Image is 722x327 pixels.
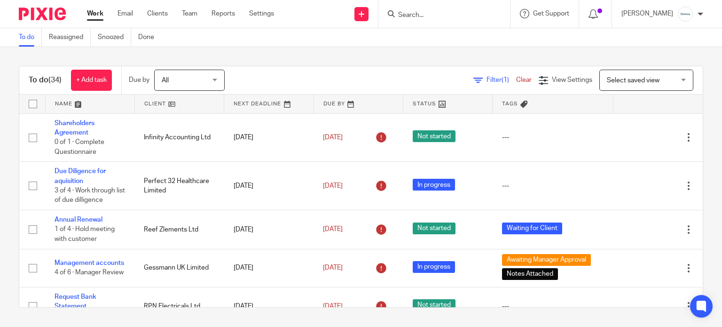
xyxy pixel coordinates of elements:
p: [PERSON_NAME] [621,9,673,18]
a: Reassigned [49,28,91,47]
span: [DATE] [323,183,343,189]
td: [DATE] [224,210,314,249]
a: + Add task [71,70,112,91]
h1: To do [29,75,62,85]
a: To do [19,28,42,47]
span: 1 of 4 · Hold meeting with customer [55,226,115,243]
a: Team [182,9,197,18]
a: Due Diligence for aquisition [55,168,106,184]
div: --- [502,302,604,311]
span: View Settings [552,77,592,83]
span: Notes Attached [502,268,558,280]
td: [DATE] [224,162,314,210]
span: 3 of 4 · Work through list of due dilligence [55,187,125,204]
span: Select saved view [607,77,659,84]
span: [DATE] [323,134,343,141]
span: Not started [413,223,455,234]
span: 0 of 1 · Complete Questionnaire [55,139,104,155]
span: Waiting for Client [502,223,562,234]
td: [DATE] [224,287,314,326]
a: Request Bank Statement [55,294,96,310]
span: Get Support [533,10,569,17]
a: Snoozed [98,28,131,47]
span: [DATE] [323,226,343,233]
span: Tags [502,101,518,106]
a: Annual Renewal [55,216,102,223]
a: Reports [212,9,235,18]
a: Shareholders Agreement [55,120,94,136]
a: Work [87,9,103,18]
span: [DATE] [323,264,343,271]
td: Infinity Accounting Ltd [134,113,224,162]
td: Gessmann UK Limited [134,249,224,287]
span: In progress [413,261,455,273]
span: In progress [413,179,455,191]
td: Reef Zlements Ltd [134,210,224,249]
img: Infinity%20Logo%20with%20Whitespace%20.png [678,7,693,22]
span: Filter [487,77,516,83]
td: [DATE] [224,113,314,162]
span: Not started [413,130,455,142]
img: Pixie [19,8,66,20]
a: Clear [516,77,532,83]
span: Not started [413,299,455,311]
td: RPN Electricals Ltd [134,287,224,326]
td: Perfect 32 Healthcare Limited [134,162,224,210]
a: Email [118,9,133,18]
a: Management accounts [55,260,124,266]
a: Settings [249,9,274,18]
span: (34) [48,76,62,84]
a: Clients [147,9,168,18]
td: [DATE] [224,249,314,287]
span: Awaiting Manager Approval [502,254,591,266]
span: All [162,77,169,84]
p: Due by [129,75,149,85]
a: Done [138,28,161,47]
span: 4 of 6 · Manager Review [55,270,124,276]
div: --- [502,133,604,142]
span: [DATE] [323,303,343,310]
input: Search [397,11,482,20]
div: --- [502,181,604,191]
span: (1) [502,77,509,83]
